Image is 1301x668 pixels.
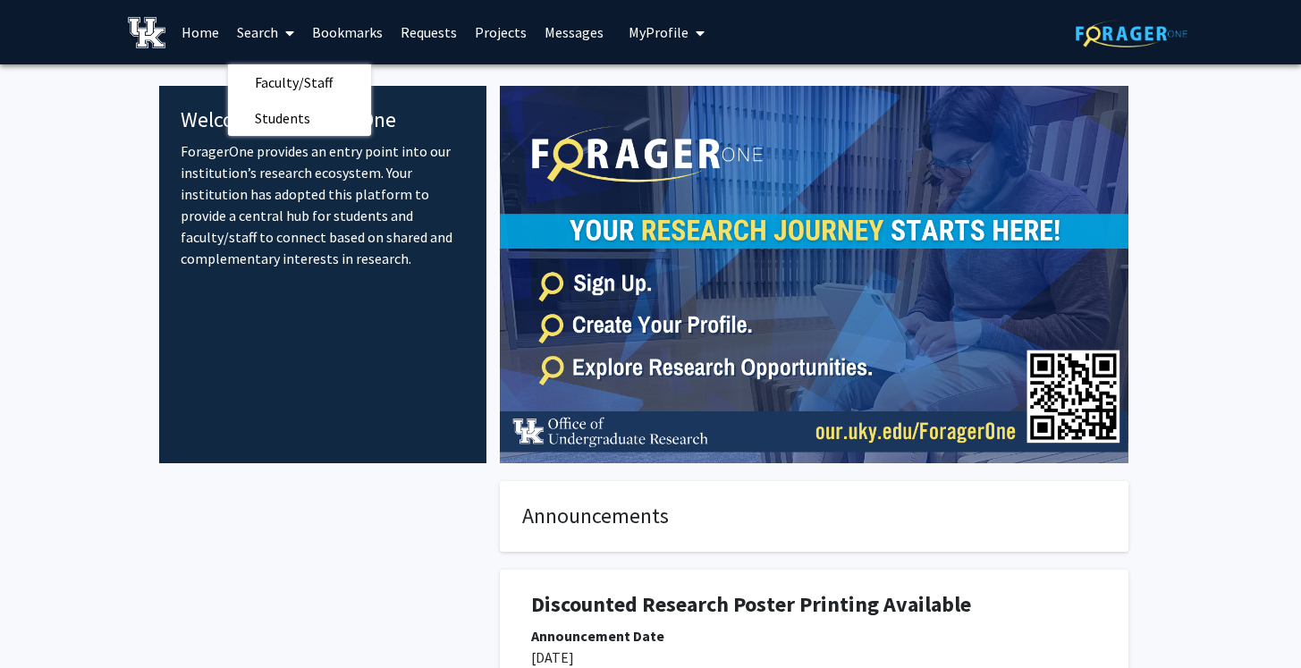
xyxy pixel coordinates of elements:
a: Faculty/Staff [228,69,371,96]
a: Messages [536,1,612,63]
iframe: Chat [13,588,76,655]
p: ForagerOne provides an entry point into our institution’s research ecosystem. Your institution ha... [181,140,466,269]
a: Requests [392,1,466,63]
span: Students [228,100,337,136]
a: Students [228,105,371,131]
h4: Announcements [522,503,1106,529]
a: Home [173,1,228,63]
p: [DATE] [531,647,1097,668]
a: Search [228,1,303,63]
a: Bookmarks [303,1,392,63]
span: My Profile [629,23,689,41]
a: Projects [466,1,536,63]
h4: Welcome to ForagerOne [181,107,466,133]
span: Faculty/Staff [228,64,359,100]
img: ForagerOne Logo [1076,20,1187,47]
div: Announcement Date [531,625,1097,647]
img: Cover Image [500,86,1128,463]
h1: Discounted Research Poster Printing Available [531,592,1097,618]
img: University of Kentucky Logo [128,17,166,48]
